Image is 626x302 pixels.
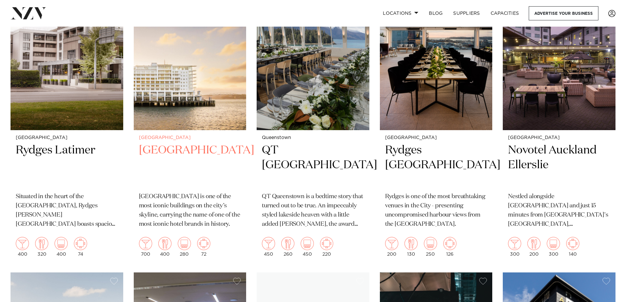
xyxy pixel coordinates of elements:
small: [GEOGRAPHIC_DATA] [139,135,241,140]
img: meeting.png [443,237,456,250]
div: 300 [547,237,560,257]
img: dining.png [281,237,294,250]
p: QT Queenstown is a bedtime story that turned out to be true. An impeccably styled lakeside heaven... [262,192,364,229]
img: theatre.png [178,237,191,250]
img: cocktail.png [508,237,521,250]
h2: Novotel Auckland Ellerslie [508,143,610,187]
a: Advertise your business [529,6,598,20]
img: meeting.png [320,237,333,250]
h2: [GEOGRAPHIC_DATA] [139,143,241,187]
a: Capacities [485,6,524,20]
div: 400 [158,237,172,257]
img: cocktail.png [262,237,275,250]
img: cocktail.png [16,237,29,250]
p: Nestled alongside [GEOGRAPHIC_DATA] and just 15 minutes from [GEOGRAPHIC_DATA]'s [GEOGRAPHIC_DATA... [508,192,610,229]
img: cocktail.png [385,237,398,250]
small: Queenstown [262,135,364,140]
img: meeting.png [566,237,579,250]
img: meeting.png [197,237,210,250]
img: dining.png [35,237,48,250]
p: Rydges is one of the most breathtaking venues in the City - presenting uncompromised harbour view... [385,192,487,229]
a: SUPPLIERS [448,6,485,20]
img: dining.png [527,237,541,250]
h2: QT [GEOGRAPHIC_DATA] [262,143,364,187]
small: [GEOGRAPHIC_DATA] [385,135,487,140]
img: theatre.png [55,237,68,250]
a: Locations [378,6,424,20]
img: theatre.png [424,237,437,250]
img: theatre.png [301,237,314,250]
div: 220 [320,237,333,257]
div: 700 [139,237,152,257]
p: [GEOGRAPHIC_DATA] is one of the most iconic buildings on the city’s skyline, carrying the name of... [139,192,241,229]
div: 320 [35,237,48,257]
div: 72 [197,237,210,257]
div: 130 [405,237,418,257]
div: 74 [74,237,87,257]
div: 280 [178,237,191,257]
img: dining.png [158,237,172,250]
h2: Rydges Latimer [16,143,118,187]
a: BLOG [424,6,448,20]
img: dining.png [405,237,418,250]
small: [GEOGRAPHIC_DATA] [16,135,118,140]
div: 400 [55,237,68,257]
div: 250 [424,237,437,257]
small: [GEOGRAPHIC_DATA] [508,135,610,140]
div: 140 [566,237,579,257]
div: 260 [281,237,294,257]
p: Situated in the heart of the [GEOGRAPHIC_DATA], Rydges [PERSON_NAME] [GEOGRAPHIC_DATA] boasts spa... [16,192,118,229]
div: 200 [385,237,398,257]
div: 200 [527,237,541,257]
img: nzv-logo.png [11,7,46,19]
div: 400 [16,237,29,257]
h2: Rydges [GEOGRAPHIC_DATA] [385,143,487,187]
img: theatre.png [547,237,560,250]
div: 300 [508,237,521,257]
div: 450 [262,237,275,257]
div: 450 [301,237,314,257]
img: meeting.png [74,237,87,250]
div: 126 [443,237,456,257]
img: cocktail.png [139,237,152,250]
